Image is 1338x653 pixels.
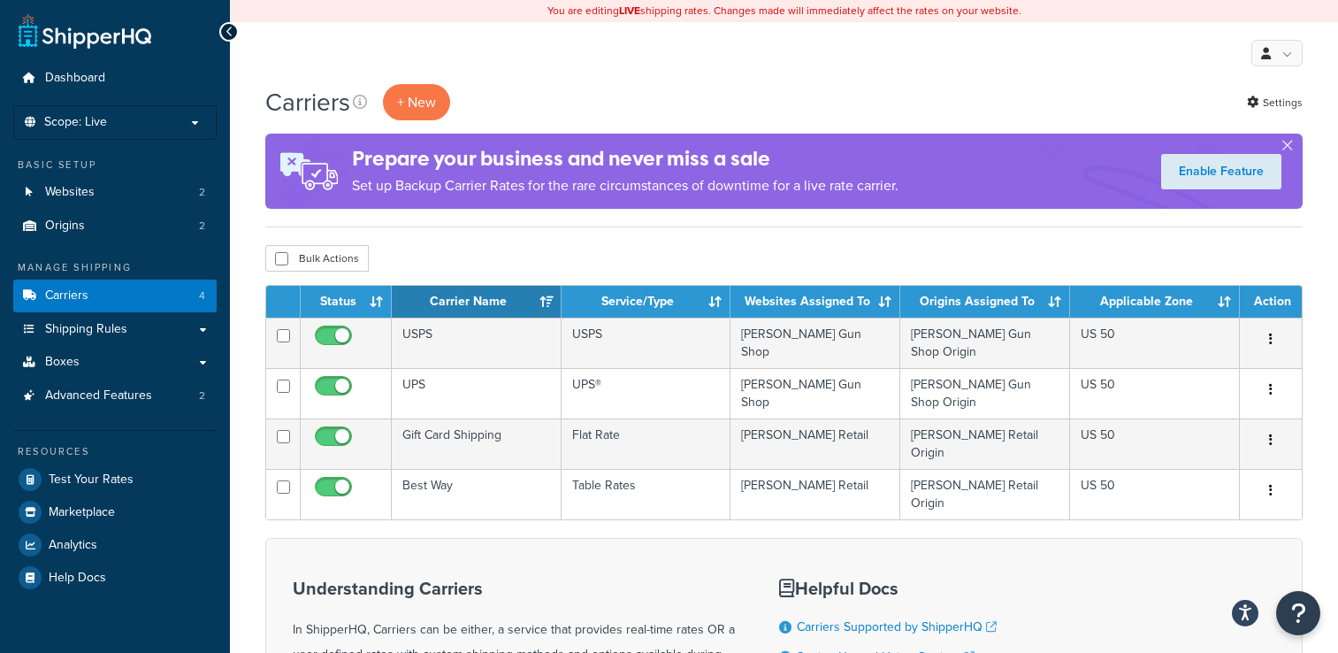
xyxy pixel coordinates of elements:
[13,444,217,459] div: Resources
[1070,469,1240,519] td: US 50
[13,176,217,209] li: Websites
[13,260,217,275] div: Manage Shipping
[13,157,217,173] div: Basic Setup
[352,144,898,173] h4: Prepare your business and never miss a sale
[730,318,900,368] td: [PERSON_NAME] Gun Shop
[352,173,898,198] p: Set up Backup Carrier Rates for the rare circumstances of downtime for a live rate carrier.
[392,318,562,368] td: USPS
[1070,318,1240,368] td: US 50
[13,380,217,412] a: Advanced Features 2
[49,505,115,520] span: Marketplace
[265,245,369,272] button: Bulk Actions
[1070,368,1240,419] td: US 50
[562,419,731,469] td: Flat Rate
[49,538,97,553] span: Analytics
[730,469,900,519] td: [PERSON_NAME] Retail
[44,115,107,130] span: Scope: Live
[13,380,217,412] li: Advanced Features
[900,286,1070,318] th: Origins Assigned To: activate to sort column ascending
[392,286,562,318] th: Carrier Name: activate to sort column ascending
[13,210,217,242] a: Origins 2
[900,318,1070,368] td: [PERSON_NAME] Gun Shop Origin
[13,562,217,594] a: Help Docs
[562,318,731,368] td: USPS
[730,286,900,318] th: Websites Assigned To: activate to sort column ascending
[13,176,217,209] a: Websites 2
[779,579,1010,598] h3: Helpful Docs
[265,85,350,119] h1: Carriers
[383,84,450,120] button: + New
[199,388,205,403] span: 2
[13,62,217,95] a: Dashboard
[199,288,205,303] span: 4
[199,219,205,234] span: 2
[562,286,731,318] th: Service/Type: activate to sort column ascending
[392,419,562,469] td: Gift Card Shipping
[1070,419,1240,469] td: US 50
[13,529,217,561] a: Analytics
[900,419,1070,469] td: [PERSON_NAME] Retail Origin
[45,185,95,200] span: Websites
[13,280,217,312] a: Carriers 4
[562,469,731,519] td: Table Rates
[301,286,392,318] th: Status: activate to sort column ascending
[13,210,217,242] li: Origins
[199,185,205,200] span: 2
[45,71,105,86] span: Dashboard
[13,313,217,346] a: Shipping Rules
[45,288,88,303] span: Carriers
[45,322,127,337] span: Shipping Rules
[45,388,152,403] span: Advanced Features
[619,3,640,19] b: LIVE
[392,368,562,419] td: UPS
[45,355,80,370] span: Boxes
[900,368,1070,419] td: [PERSON_NAME] Gun Shop Origin
[730,368,900,419] td: [PERSON_NAME] Gun Shop
[562,368,731,419] td: UPS®
[13,464,217,496] a: Test Your Rates
[293,579,735,598] h3: Understanding Carriers
[13,496,217,528] a: Marketplace
[49,472,134,488] span: Test Your Rates
[45,219,85,234] span: Origins
[1276,591,1320,635] button: Open Resource Center
[1240,286,1302,318] th: Action
[19,13,151,49] a: ShipperHQ Home
[265,134,352,209] img: ad-rules-rateshop-fe6ec290ccb7230408bd80ed9643f0289d75e0ffd9eb532fc0e269fcd187b520.png
[1247,90,1303,115] a: Settings
[1070,286,1240,318] th: Applicable Zone: activate to sort column ascending
[49,571,106,586] span: Help Docs
[13,346,217,379] a: Boxes
[1161,154,1281,189] a: Enable Feature
[730,419,900,469] td: [PERSON_NAME] Retail
[392,469,562,519] td: Best Way
[900,469,1070,519] td: [PERSON_NAME] Retail Origin
[797,618,997,636] a: Carriers Supported by ShipperHQ
[13,280,217,312] li: Carriers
